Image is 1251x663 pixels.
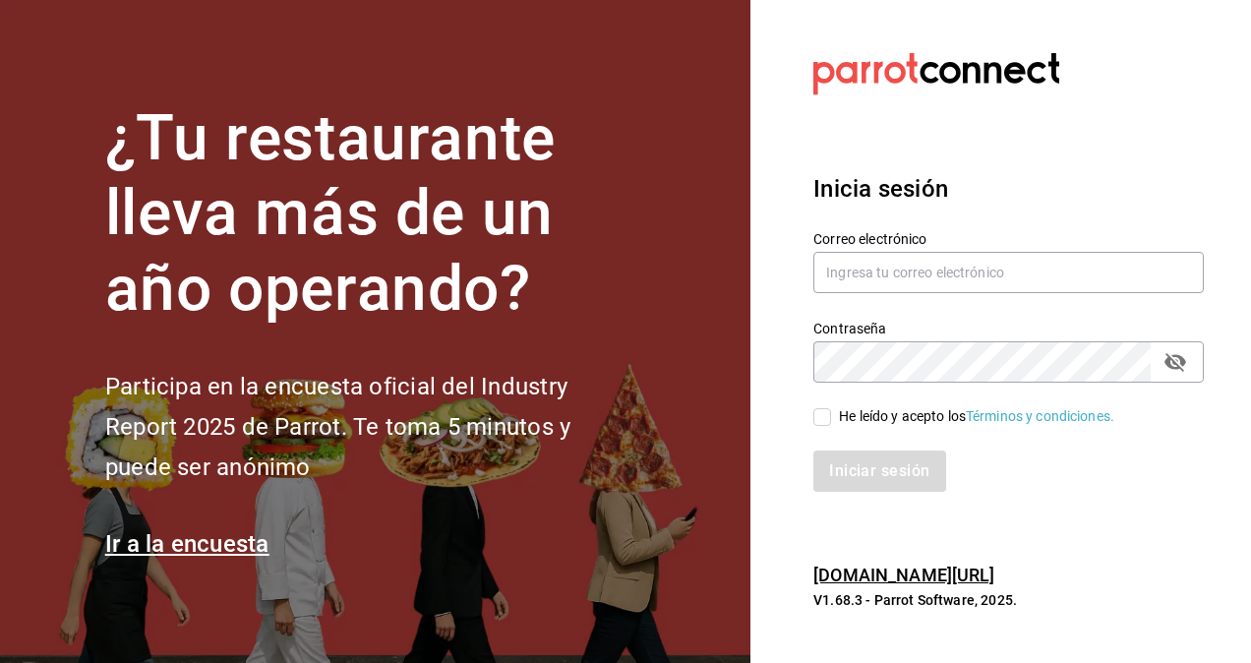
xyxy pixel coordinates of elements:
label: Correo electrónico [813,231,1204,245]
h1: ¿Tu restaurante lleva más de un año operando? [105,101,636,328]
label: Contraseña [813,321,1204,334]
button: passwordField [1159,345,1192,379]
h2: Participa en la encuesta oficial del Industry Report 2025 de Parrot. Te toma 5 minutos y puede se... [105,367,636,487]
a: Ir a la encuesta [105,530,269,558]
a: Términos y condiciones. [966,408,1114,424]
h3: Inicia sesión [813,171,1204,207]
input: Ingresa tu correo electrónico [813,252,1204,293]
div: He leído y acepto los [839,406,1114,427]
a: [DOMAIN_NAME][URL] [813,565,994,585]
p: V1.68.3 - Parrot Software, 2025. [813,590,1204,610]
